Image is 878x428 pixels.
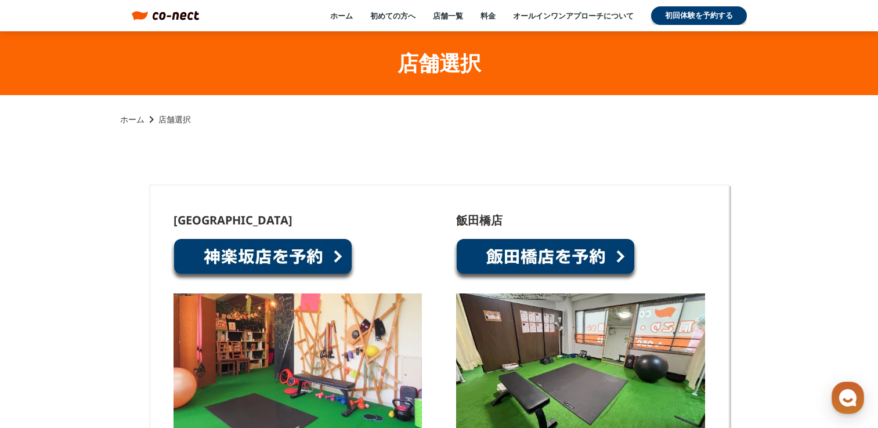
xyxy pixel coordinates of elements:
a: 初めての方へ [370,10,415,21]
h1: 店舗選択 [398,49,481,78]
a: ホーム [330,10,353,21]
a: 初回体験を予約する [651,6,747,25]
p: 飯田橋店 [456,215,503,226]
p: 店舗選択 [158,114,191,125]
a: オールインワンアプローチについて [513,10,634,21]
a: ホーム [120,114,144,125]
p: [GEOGRAPHIC_DATA] [174,215,292,226]
a: 店舗一覧 [433,10,463,21]
i: keyboard_arrow_right [144,113,158,126]
a: 料金 [480,10,496,21]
